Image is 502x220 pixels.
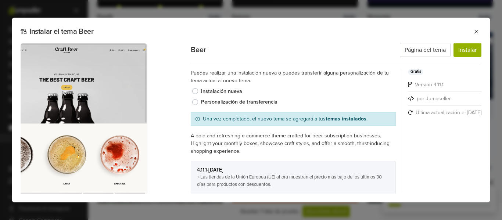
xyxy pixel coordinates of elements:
h2: Instalar el tema Beer [21,27,412,36]
h6: 4.11.1 - [DATE] [197,167,390,173]
span: Versión 4.11.1 [415,81,444,89]
label: Personalización de transferencia [201,98,396,106]
span: Gratis [408,69,423,75]
span: por Jumpseller [417,95,451,102]
h2: Beer [191,46,206,54]
button: Instalar [453,43,481,57]
a: Una vez completado, el nuevo tema se agregará a tus . [203,115,367,123]
span: Última actualización el [DATE] [416,109,481,116]
label: Instalación nueva [201,87,396,95]
p: Puedes realizar una instalación nueva o puedes transferir alguna personalización de tu tema actua... [191,69,396,84]
li: Las tiendas de la Unión Europea (UE) ahora muestran el precio más bajo de los últimos 30 días par... [197,174,390,188]
p: A bold and refreshing e-commerce theme crafted for beer subscription businesses. Highlight your m... [191,132,396,155]
a: Página del tema [400,43,451,57]
strong: temas instalados [326,116,366,122]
